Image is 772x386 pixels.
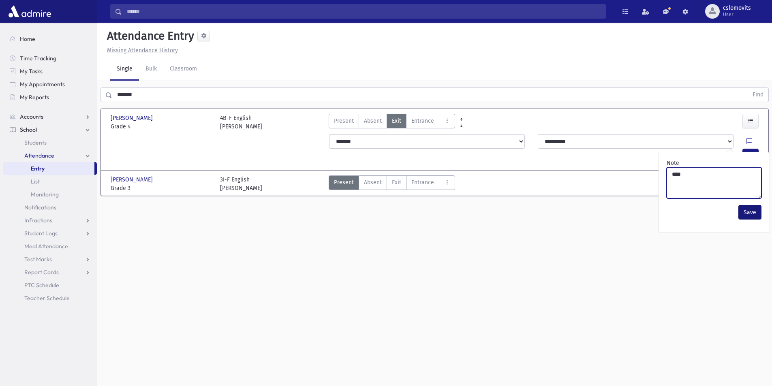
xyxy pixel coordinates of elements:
[748,88,768,102] button: Find
[20,35,35,43] span: Home
[3,52,97,65] a: Time Tracking
[334,178,354,187] span: Present
[24,294,70,302] span: Teacher Schedule
[111,114,154,122] span: [PERSON_NAME]
[723,5,751,11] span: cslomovits
[3,65,97,78] a: My Tasks
[3,91,97,104] a: My Reports
[3,162,94,175] a: Entry
[20,68,43,75] span: My Tasks
[3,240,97,253] a: Meal Attendance
[24,243,68,250] span: Meal Attendance
[3,201,97,214] a: Notifications
[3,110,97,123] a: Accounts
[411,117,434,125] span: Entrance
[3,123,97,136] a: School
[24,282,59,289] span: PTC Schedule
[3,32,97,45] a: Home
[20,126,37,133] span: School
[411,178,434,187] span: Entrance
[334,117,354,125] span: Present
[3,227,97,240] a: Student Logs
[111,122,212,131] span: Grade 4
[3,136,97,149] a: Students
[31,178,40,185] span: List
[392,117,401,125] span: Exit
[329,114,455,131] div: AttTypes
[3,279,97,292] a: PTC Schedule
[20,94,49,101] span: My Reports
[392,178,401,187] span: Exit
[24,152,54,159] span: Attendance
[24,230,58,237] span: Student Logs
[329,175,455,192] div: AttTypes
[723,11,751,18] span: User
[738,205,761,220] button: Save
[110,58,139,81] a: Single
[122,4,605,19] input: Search
[24,217,52,224] span: Infractions
[3,149,97,162] a: Attendance
[163,58,203,81] a: Classroom
[24,256,52,263] span: Test Marks
[20,55,56,62] span: Time Tracking
[3,266,97,279] a: Report Cards
[20,81,65,88] span: My Appointments
[107,47,178,54] u: Missing Attendance History
[3,78,97,91] a: My Appointments
[104,47,178,54] a: Missing Attendance History
[111,175,154,184] span: [PERSON_NAME]
[220,175,262,192] div: 3I-F English [PERSON_NAME]
[20,113,43,120] span: Accounts
[104,29,194,43] h5: Attendance Entry
[24,269,59,276] span: Report Cards
[24,139,47,146] span: Students
[667,159,679,167] label: Note
[24,204,56,211] span: Notifications
[3,175,97,188] a: List
[3,214,97,227] a: Infractions
[31,165,45,172] span: Entry
[220,114,262,131] div: 4B-F English [PERSON_NAME]
[3,188,97,201] a: Monitoring
[31,191,59,198] span: Monitoring
[364,117,382,125] span: Absent
[6,3,53,19] img: AdmirePro
[3,253,97,266] a: Test Marks
[3,292,97,305] a: Teacher Schedule
[364,178,382,187] span: Absent
[139,58,163,81] a: Bulk
[111,184,212,192] span: Grade 3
